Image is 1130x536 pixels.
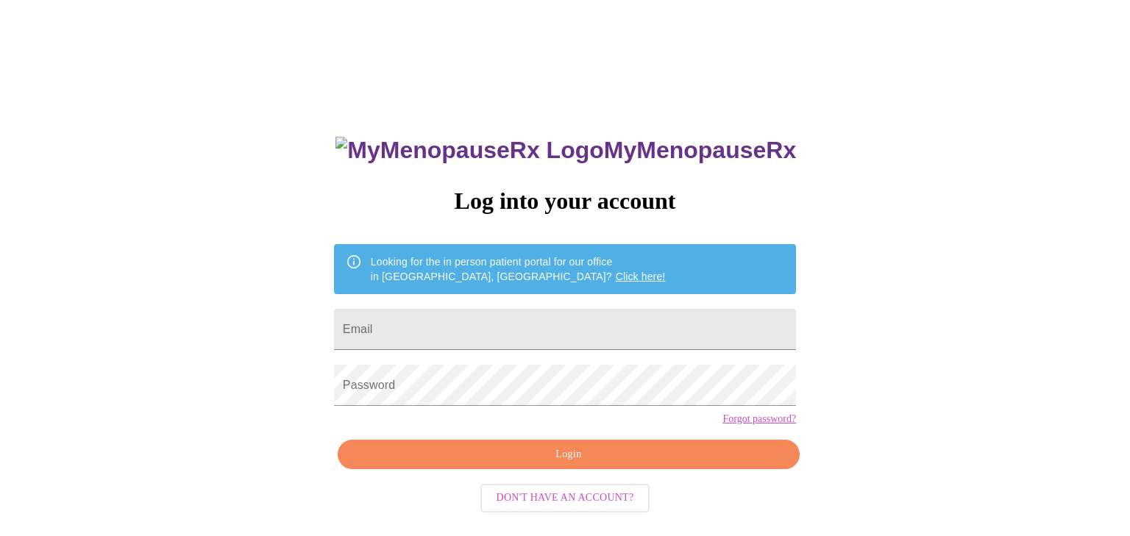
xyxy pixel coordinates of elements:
[477,490,654,503] a: Don't have an account?
[335,137,796,164] h3: MyMenopauseRx
[616,271,666,282] a: Click here!
[355,446,783,464] span: Login
[371,249,666,290] div: Looking for the in person patient portal for our office in [GEOGRAPHIC_DATA], [GEOGRAPHIC_DATA]?
[480,484,650,512] button: Don't have an account?
[335,137,603,164] img: MyMenopauseRx Logo
[338,440,800,470] button: Login
[334,187,796,215] h3: Log into your account
[722,413,796,425] a: Forgot password?
[497,489,634,507] span: Don't have an account?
